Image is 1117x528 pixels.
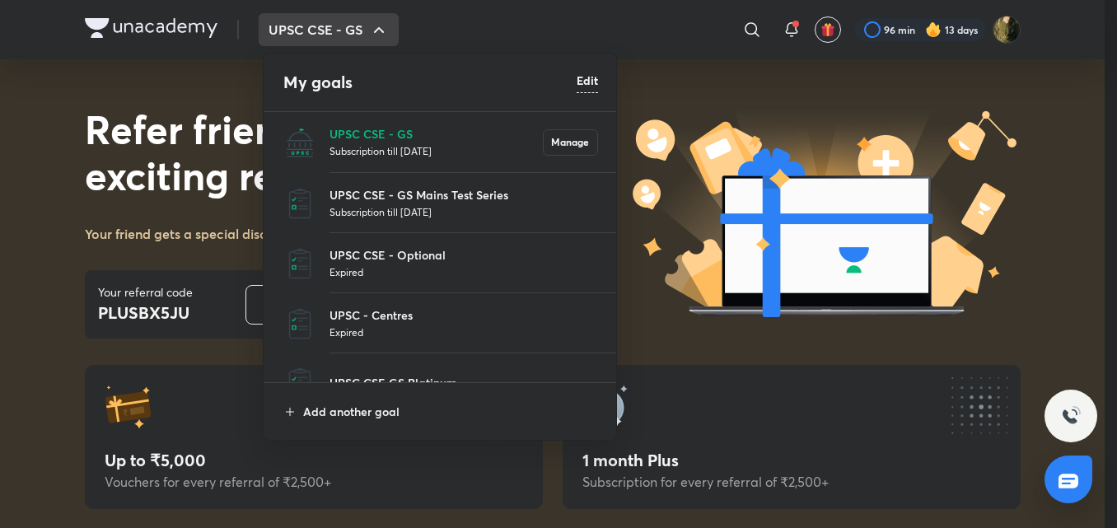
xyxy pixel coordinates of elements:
h4: My goals [283,70,577,95]
p: Expired [329,324,598,340]
p: UPSC - Centres [329,306,598,324]
img: UPSC CSE - GS Mains Test Series [283,187,316,220]
img: UPSC CSE GS Platinum [283,367,316,400]
p: Subscription till [DATE] [329,143,543,159]
img: UPSC CSE - Optional [283,247,316,280]
button: Manage [543,129,598,156]
p: Subscription till [DATE] [329,203,598,220]
p: Expired [329,264,598,280]
p: UPSC CSE - Optional [329,246,598,264]
p: UPSC CSE - GS [329,125,543,143]
img: UPSC CSE - GS [283,126,316,159]
p: Add another goal [303,403,598,420]
p: UPSC CSE - GS Mains Test Series [329,186,598,203]
img: UPSC - Centres [283,307,316,340]
h6: Edit [577,72,598,89]
p: UPSC CSE GS Platinum [329,374,598,391]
